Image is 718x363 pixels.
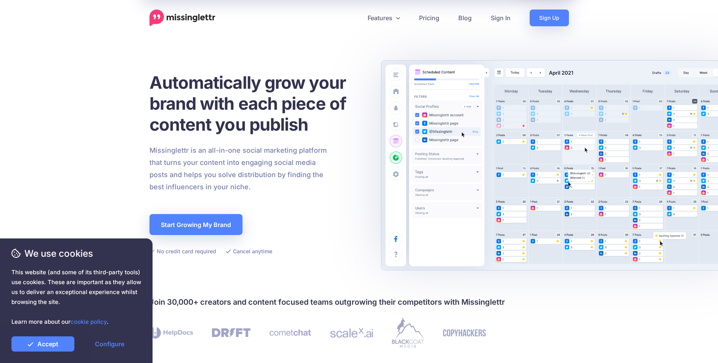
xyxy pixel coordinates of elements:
[358,10,410,26] a: Features
[11,336,74,352] a: Accept
[149,214,243,235] a: Start Growing My Brand
[530,10,569,26] a: Sign Up
[149,246,216,256] li: No credit card required
[149,10,215,26] a: Home
[71,318,107,325] a: cookie policy
[226,246,272,256] li: Cancel anytime
[149,72,365,135] h1: Automatically grow your brand with each piece of content you publish
[410,10,449,26] a: Pricing
[11,267,141,327] span: This website (and some of its third-party tools) use cookies. These are important as they allow u...
[149,296,569,308] h4: Join 30,000+ creators and content focused teams outgrowing their competitors with Missinglettr
[481,10,520,26] a: Sign In
[449,10,481,26] a: Blog
[78,336,141,352] a: Configure
[149,144,327,193] p: Missinglettr is an all-in-one social marketing platform that turns your content into engaging soc...
[11,247,141,260] span: We use cookies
